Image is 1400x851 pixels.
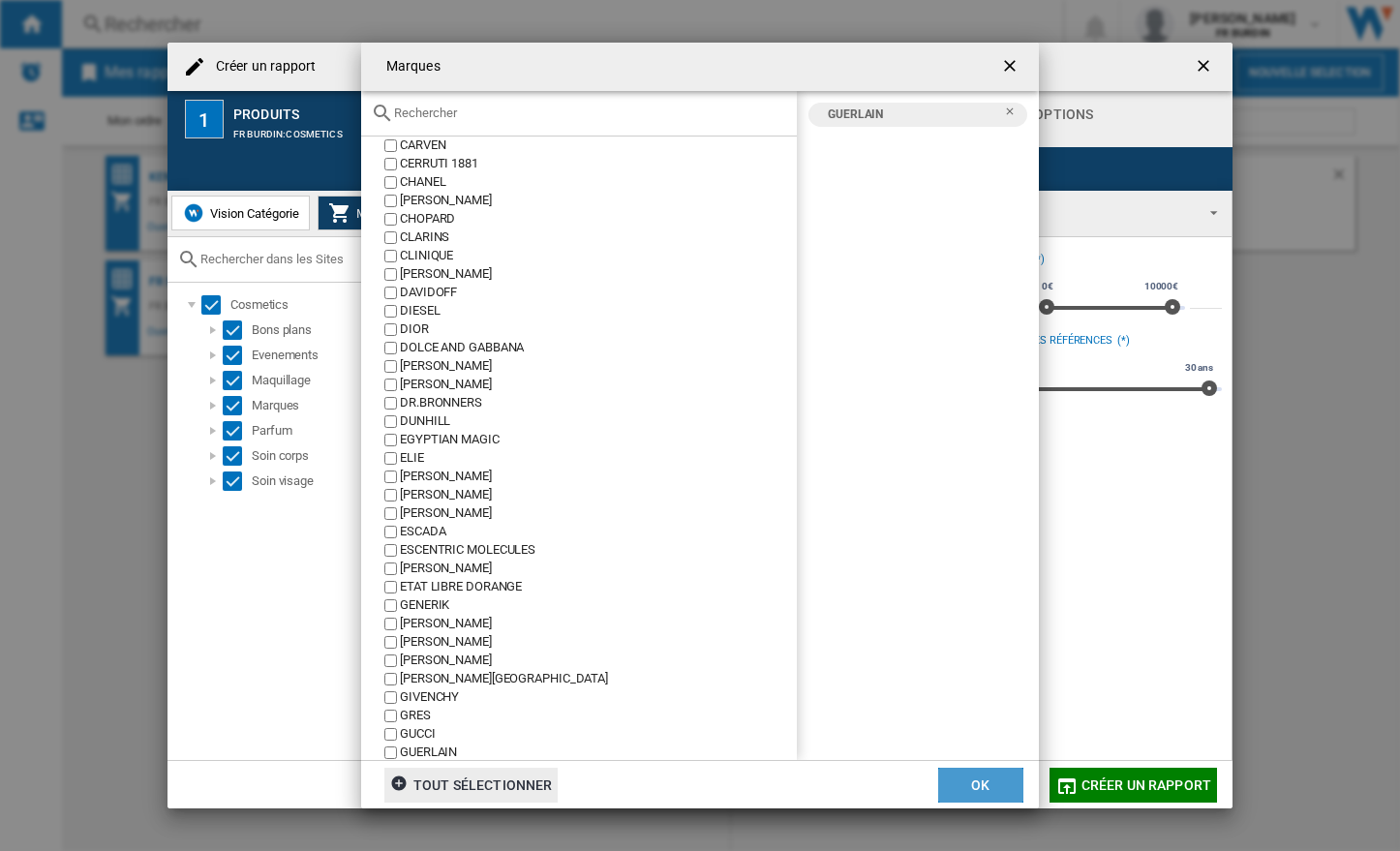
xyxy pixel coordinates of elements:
[400,633,797,652] div: [PERSON_NAME]
[818,103,1004,127] div: GUERLAIN
[400,320,797,339] div: DIOR
[384,195,397,207] input: value.title
[400,744,797,762] div: GUERLAIN
[384,526,397,538] input: value.title
[400,449,797,468] div: ELIE
[384,213,397,226] input: value.title
[384,342,397,354] input: value.title
[400,265,797,284] div: [PERSON_NAME]
[938,768,1023,803] button: OK
[400,210,797,228] div: CHOPARD
[400,155,797,173] div: CERRUTI 1881
[384,599,397,612] input: value.title
[400,192,797,210] div: [PERSON_NAME]
[384,691,397,704] input: value.title
[400,670,797,688] div: [PERSON_NAME][GEOGRAPHIC_DATA]
[400,596,797,615] div: GENERIK
[400,394,797,412] div: DR.BRONNERS
[384,323,397,336] input: value.title
[384,305,397,318] input: value.title
[384,287,397,299] input: value.title
[384,397,397,410] input: value.title
[400,376,797,394] div: [PERSON_NAME]
[400,339,797,357] div: DOLCE AND GABBANA
[400,707,797,725] div: GRES
[384,618,397,630] input: value.title
[400,688,797,707] div: GIVENCHY
[400,652,797,670] div: [PERSON_NAME]
[384,415,397,428] input: value.title
[1004,106,1027,129] ng-md-icon: Retirer
[384,728,397,741] input: value.title
[400,137,797,155] div: CARVEN
[400,431,797,449] div: EGYPTIAN MAGIC
[400,173,797,192] div: CHANEL
[400,523,797,541] div: ESCADA
[400,468,797,486] div: [PERSON_NAME]
[384,231,397,244] input: value.title
[384,452,397,465] input: value.title
[384,507,397,520] input: value.title
[384,250,397,262] input: value.title
[384,489,397,501] input: value.title
[384,176,397,189] input: value.title
[1000,56,1023,79] ng-md-icon: getI18NText('BUTTONS.CLOSE_DIALOG')
[384,268,397,281] input: value.title
[384,654,397,667] input: value.title
[400,560,797,578] div: [PERSON_NAME]
[400,504,797,523] div: [PERSON_NAME]
[384,434,397,446] input: value.title
[390,768,552,803] div: tout sélectionner
[384,581,397,593] input: value.title
[400,302,797,320] div: DIESEL
[384,746,397,759] input: value.title
[400,228,797,247] div: CLARINS
[400,486,797,504] div: [PERSON_NAME]
[384,562,397,575] input: value.title
[394,106,787,120] input: Rechercher
[400,541,797,560] div: ESCENTRIC MOLECULES
[400,284,797,302] div: DAVIDOFF
[384,158,397,170] input: value.title
[400,578,797,596] div: ETAT LIBRE DORANGE
[384,768,558,803] button: tout sélectionner
[400,725,797,744] div: GUCCI
[400,247,797,265] div: CLINIQUE
[384,710,397,722] input: value.title
[384,139,397,152] input: value.title
[992,47,1031,86] button: getI18NText('BUTTONS.CLOSE_DIALOG')
[384,471,397,483] input: value.title
[384,379,397,391] input: value.title
[384,544,397,557] input: value.title
[400,615,797,633] div: [PERSON_NAME]
[384,636,397,649] input: value.title
[384,673,397,685] input: value.title
[400,412,797,431] div: DUNHILL
[400,357,797,376] div: [PERSON_NAME]
[384,360,397,373] input: value.title
[377,57,441,76] h4: Marques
